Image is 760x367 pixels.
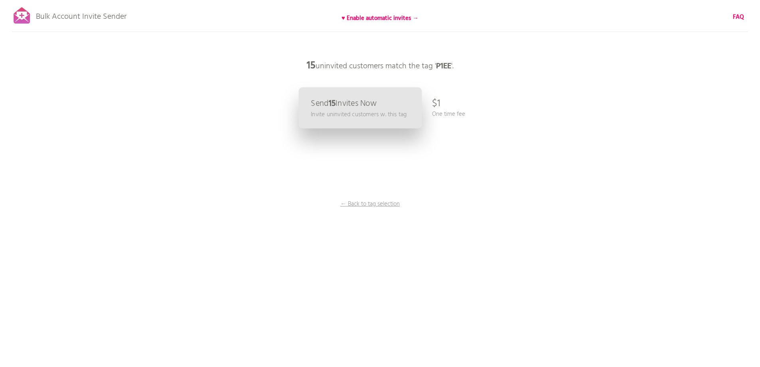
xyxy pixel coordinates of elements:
[311,99,377,108] p: Send Invites Now
[328,97,336,110] b: 15
[311,110,407,119] p: Invite uninvited customers w. this tag
[342,14,418,23] b: ♥ Enable automatic invites →
[733,12,744,22] b: FAQ
[340,200,400,208] p: ← Back to tag selection
[733,13,744,22] a: FAQ
[432,110,465,119] p: One time fee
[298,87,422,129] a: Send15Invites Now Invite uninvited customers w. this tag
[307,58,316,74] b: 15
[261,54,500,78] p: uninvited customers match the tag ' '.
[36,5,126,25] p: Bulk Account Invite Sender
[432,92,440,116] p: $1
[436,60,451,73] b: P1EE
